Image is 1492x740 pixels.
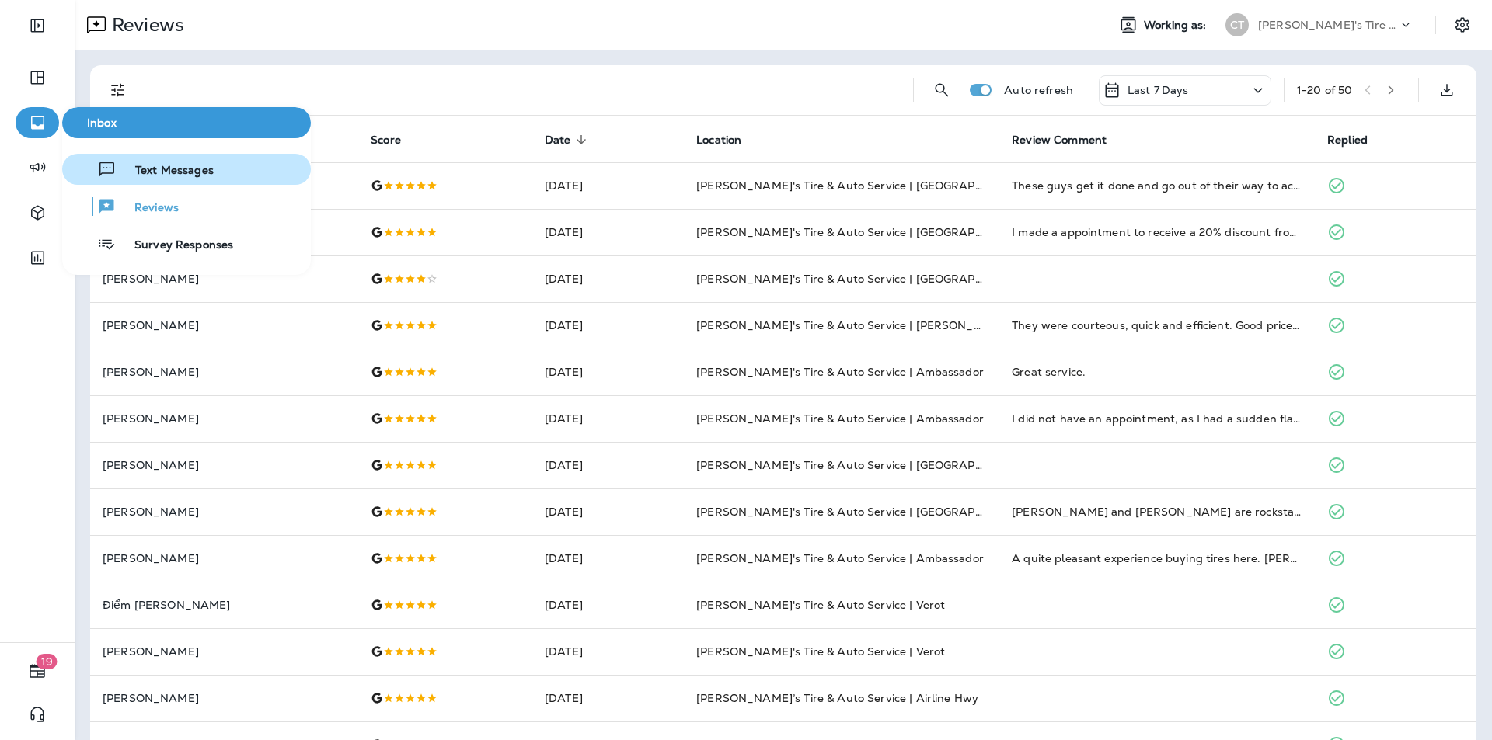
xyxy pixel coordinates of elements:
[62,107,311,138] button: Inbox
[103,75,134,106] button: Filters
[106,13,184,36] p: Reviews
[1225,13,1249,36] div: CT
[1012,551,1302,566] div: A quite pleasant experience buying tires here. Trevor helped me pick the right tires for my Tucso...
[532,209,684,255] td: [DATE]
[103,599,346,611] p: Điểm [PERSON_NAME]
[62,228,311,259] button: Survey Responses
[1144,19,1210,32] span: Working as:
[103,319,346,332] p: [PERSON_NAME]
[1012,224,1302,240] div: I made a appointment to receive a 20% discount from a text l got from them. The work was done ver...
[1012,411,1302,426] div: I did not have an appointment, as I had a sudden flat tire. They were so accommodating! The wait ...
[696,505,1133,519] span: [PERSON_NAME]'s Tire & Auto Service | [GEOGRAPHIC_DATA][PERSON_NAME]
[532,162,684,209] td: [DATE]
[532,488,684,535] td: [DATE]
[696,225,1037,239] span: [PERSON_NAME]'s Tire & Auto Service | [GEOGRAPHIC_DATA]
[1004,84,1073,96] p: Auto refresh
[696,365,984,379] span: [PERSON_NAME]'s Tire & Auto Service | Ambassador
[103,645,346,658] p: [PERSON_NAME]
[103,552,346,565] p: [PERSON_NAME]
[116,238,233,253] span: Survey Responses
[1012,504,1302,519] div: Ricky and Donnette are rockstars . I make long trips from north to visit family down in Raceland ...
[1012,318,1302,333] div: They were courteous, quick and efficient. Good price of new tires
[532,628,684,675] td: [DATE]
[103,366,346,378] p: [PERSON_NAME]
[532,349,684,395] td: [DATE]
[1327,134,1368,147] span: Replied
[532,675,684,721] td: [DATE]
[696,318,1012,332] span: [PERSON_NAME]'s Tire & Auto Service | [PERSON_NAME]
[696,598,945,612] span: [PERSON_NAME]'s Tire & Auto Service | Verot
[1448,11,1476,39] button: Settings
[696,691,978,705] span: [PERSON_NAME]’s Tire & Auto Service | Airline Hwy
[545,134,571,147] span: Date
[103,692,346,704] p: [PERSON_NAME]
[532,582,684,628] td: [DATE]
[1128,84,1189,96] p: Last 7 Days
[1297,84,1352,96] div: 1 - 20 of 50
[371,134,401,147] span: Score
[696,644,945,658] span: [PERSON_NAME]'s Tire & Auto Service | Verot
[116,201,179,216] span: Reviews
[1012,364,1302,380] div: Great service.
[532,302,684,349] td: [DATE]
[926,75,957,106] button: Search Reviews
[103,459,346,471] p: [PERSON_NAME]
[532,535,684,582] td: [DATE]
[696,412,984,426] span: [PERSON_NAME]'s Tire & Auto Service | Ambassador
[103,505,346,518] p: [PERSON_NAME]
[103,273,346,285] p: [PERSON_NAME]
[696,272,1133,286] span: [PERSON_NAME]'s Tire & Auto Service | [GEOGRAPHIC_DATA][PERSON_NAME]
[532,395,684,442] td: [DATE]
[1012,134,1107,147] span: Review Comment
[1258,19,1398,31] p: [PERSON_NAME]'s Tire & Auto
[37,654,58,669] span: 19
[62,154,311,185] button: Text Messages
[117,164,214,179] span: Text Messages
[62,191,311,222] button: Reviews
[532,255,684,302] td: [DATE]
[1431,75,1462,106] button: Export as CSV
[696,179,1037,193] span: [PERSON_NAME]'s Tire & Auto Service | [GEOGRAPHIC_DATA]
[1012,178,1302,193] div: These guys get it done and go out of their way to accommodate the customer. Competitive prices an...
[696,134,741,147] span: Location
[532,442,684,488] td: [DATE]
[68,116,305,130] span: Inbox
[696,458,1037,472] span: [PERSON_NAME]'s Tire & Auto Service | [GEOGRAPHIC_DATA]
[103,412,346,425] p: [PERSON_NAME]
[16,10,59,41] button: Expand Sidebar
[696,551,984,565] span: [PERSON_NAME]'s Tire & Auto Service | Ambassador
